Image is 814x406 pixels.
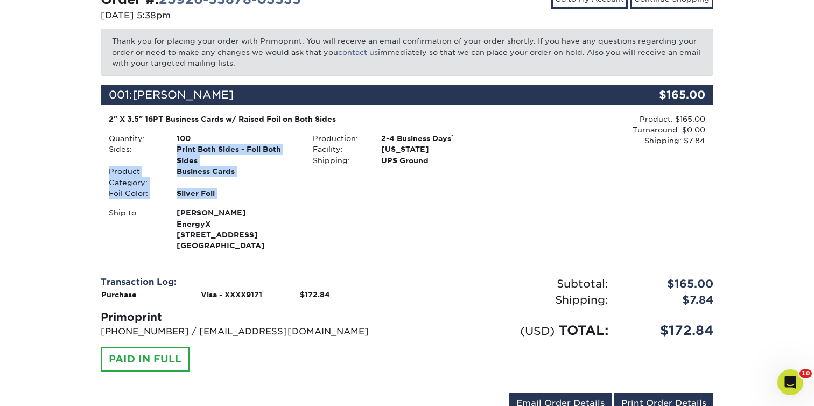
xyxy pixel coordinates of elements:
strong: Visa - XXXX9171 [201,290,262,299]
strong: Purchase [101,290,137,299]
div: Ship to: [101,207,169,251]
span: [STREET_ADDRESS] [177,229,297,240]
div: Silver Foil [169,188,305,199]
div: UPS Ground [373,155,509,166]
div: $7.84 [616,292,721,308]
p: [DATE] 5:38pm [101,9,399,22]
div: Shipping: [407,292,616,308]
div: Shipping: [305,155,373,166]
div: Subtotal: [407,276,616,292]
span: EnergyX [177,219,297,229]
div: $165.00 [611,85,713,105]
div: Business Cards [169,166,305,188]
strong: $172.84 [300,290,330,299]
div: Product Category: [101,166,169,188]
div: Print Both Sides - Foil Both Sides [169,144,305,166]
span: [PERSON_NAME] [177,207,297,218]
div: 2" X 3.5" 16PT Business Cards w/ Raised Foil on Both Sides [109,114,501,124]
div: PAID IN FULL [101,347,190,372]
p: [PHONE_NUMBER] / [EMAIL_ADDRESS][DOMAIN_NAME] [101,325,399,338]
strong: [GEOGRAPHIC_DATA] [177,207,297,250]
div: $172.84 [616,321,721,340]
div: Primoprint [101,309,399,325]
iframe: Intercom live chat [777,369,803,395]
div: $165.00 [616,276,721,292]
span: [PERSON_NAME] [132,88,234,101]
div: Transaction Log: [101,276,399,289]
div: Facility: [305,144,373,155]
span: 10 [799,369,812,378]
div: [US_STATE] [373,144,509,155]
div: Product: $165.00 Turnaround: $0.00 Shipping: $7.84 [509,114,705,146]
div: Production: [305,133,373,144]
div: 001: [101,85,611,105]
div: Sides: [101,144,169,166]
a: contact us [338,48,378,57]
div: 100 [169,133,305,144]
p: Thank you for placing your order with Primoprint. You will receive an email confirmation of your ... [101,29,713,75]
small: (USD) [520,324,555,338]
div: Quantity: [101,133,169,144]
div: Foil Color: [101,188,169,199]
span: TOTAL: [559,323,608,338]
div: 2-4 Business Days [373,133,509,144]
